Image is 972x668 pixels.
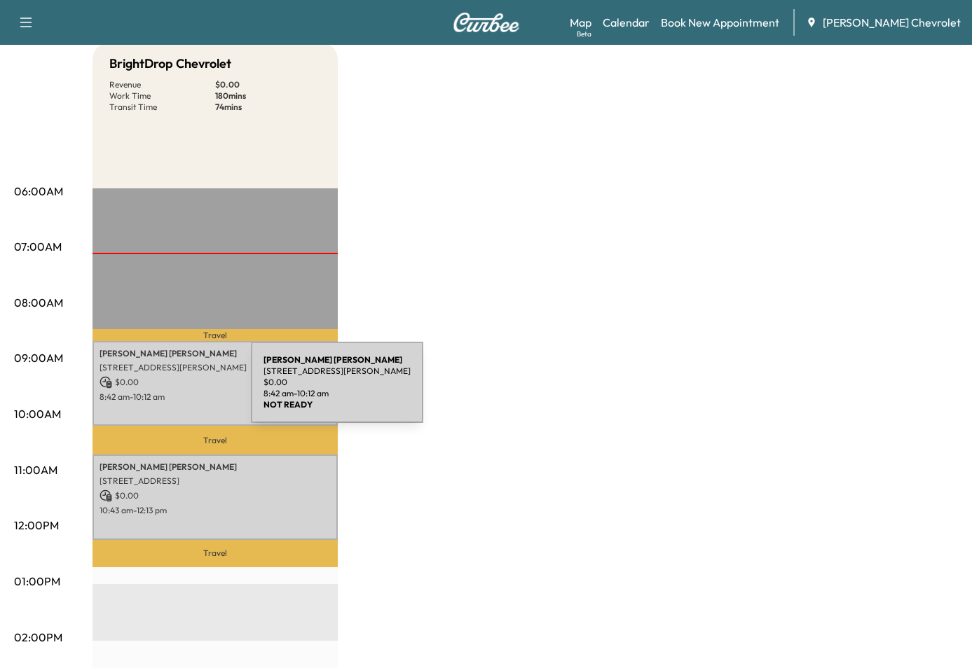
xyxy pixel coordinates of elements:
h5: BrightDrop Chevrolet [109,54,231,74]
p: 01:00PM [14,573,60,590]
p: 02:00PM [14,629,62,646]
p: [PERSON_NAME] [PERSON_NAME] [100,461,331,473]
p: 74 mins [215,102,321,113]
b: [PERSON_NAME] [PERSON_NAME] [263,354,402,365]
p: 180 mins [215,90,321,102]
p: [STREET_ADDRESS] [100,475,331,487]
p: [PERSON_NAME] [PERSON_NAME] [100,348,331,359]
p: [STREET_ADDRESS][PERSON_NAME] [100,362,331,373]
p: 8:42 am - 10:12 am [100,391,331,403]
p: 07:00AM [14,238,62,255]
p: $ 0.00 [100,489,331,502]
p: Revenue [109,79,215,90]
p: Transit Time [109,102,215,113]
p: Travel [93,540,338,567]
p: Travel [93,329,338,340]
p: Work Time [109,90,215,102]
a: Calendar [603,14,650,31]
p: 10:00AM [14,405,61,422]
img: Curbee Logo [453,13,520,32]
p: 11:00AM [14,461,57,478]
p: [STREET_ADDRESS][PERSON_NAME] [263,366,411,377]
p: $ 0.00 [215,79,321,90]
p: 10:43 am - 12:13 pm [100,505,331,516]
span: [PERSON_NAME] Chevrolet [823,14,961,31]
div: Beta [577,29,591,39]
a: Book New Appointment [661,14,779,31]
b: NOT READY [263,399,313,410]
p: $ 0.00 [263,377,411,388]
p: 06:00AM [14,183,63,200]
p: 12:00PM [14,517,59,534]
p: 09:00AM [14,349,63,366]
p: 8:42 am - 10:12 am [263,388,411,399]
p: 08:00AM [14,294,63,311]
p: $ 0.00 [100,376,331,389]
p: Travel [93,426,338,455]
a: MapBeta [570,14,591,31]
